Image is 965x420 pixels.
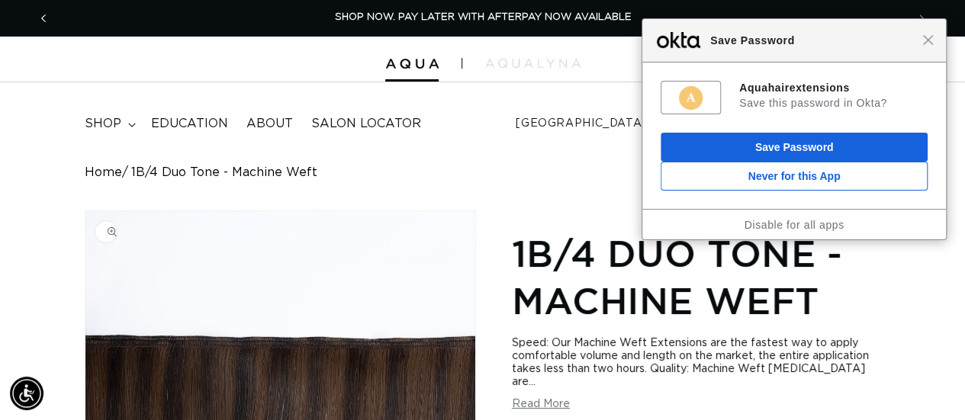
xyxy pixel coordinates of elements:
[922,34,934,46] span: Close
[76,107,142,141] summary: shop
[142,107,237,141] a: Education
[516,116,693,132] span: [GEOGRAPHIC_DATA] | USD $
[246,116,293,132] span: About
[85,116,121,132] span: shop
[10,377,43,410] div: Accessibility Menu
[507,110,713,139] button: [GEOGRAPHIC_DATA] | USD $
[385,59,439,69] img: Aqua Hair Extensions
[512,398,570,411] button: Read More
[677,85,704,111] img: XHPOSAAAAAZJREFUAwCGEOSzCgz1JwAAAABJRU5ErkJggg==
[151,116,228,132] span: Education
[739,96,928,110] div: Save this password in Okta?
[661,133,928,162] button: Save Password
[889,347,965,420] iframe: Chat Widget
[661,162,928,191] button: Never for this App
[85,165,881,180] nav: breadcrumbs
[27,4,60,33] button: Previous announcement
[335,12,632,22] span: SHOP NOW. PAY LATER WITH AFTERPAY NOW AVAILABLE
[905,4,938,33] button: Next announcement
[311,116,421,132] span: Salon Locator
[744,219,844,231] a: Disable for all apps
[237,107,302,141] a: About
[85,165,122,180] a: Home
[739,81,928,95] div: Aquahairextensions
[512,229,881,325] h1: 1B/4 Duo Tone - Machine Weft
[703,31,922,50] span: Save Password
[485,59,581,68] img: aqualyna.com
[131,165,317,180] span: 1B/4 Duo Tone - Machine Weft
[512,337,881,389] div: Speed: Our Machine Weft Extensions are the fastest way to apply comfortable volume and length on ...
[302,107,430,141] a: Salon Locator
